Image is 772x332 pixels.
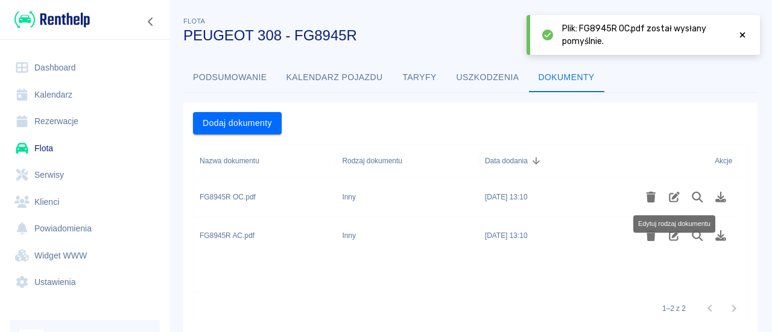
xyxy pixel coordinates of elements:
button: Dodaj dokumenty [193,112,282,134]
span: Plik: FG8945R OC.pdf został wysłany pomyślnie. [562,22,727,48]
a: Powiadomienia [10,215,160,242]
div: Nazwa dokumentu [194,144,336,178]
div: Nazwa dokumentu [200,144,259,178]
div: 26 wrz 2025, 13:10 [485,192,528,202]
button: Zwiń nawigację [142,14,160,30]
a: Ustawienia [10,269,160,296]
div: FG8945R OC.pdf [200,192,256,202]
a: Kalendarz [10,81,160,108]
div: 26 wrz 2025, 13:10 [485,230,528,241]
a: Widget WWW [10,242,160,269]
button: Kalendarz pojazdu [277,63,393,92]
button: Taryfy [393,63,447,92]
div: Data dodania [479,144,621,178]
a: Rezerwacje [10,108,160,135]
div: Inny [342,192,356,202]
div: Edytuj rodzaj dokumentu [633,215,715,233]
div: Inny [342,230,356,241]
button: Usuń plik [639,225,663,246]
div: Rodzaj dokumentu [342,144,402,178]
button: Pobierz plik [709,187,733,207]
button: Pobierz plik [709,225,733,246]
span: Flota [183,17,205,25]
div: FG8945R AC.pdf [200,230,255,241]
a: Klienci [10,189,160,216]
p: 1–2 z 2 [662,303,686,314]
div: Data dodania [485,144,528,178]
button: Podgląd pliku [686,187,709,207]
div: Akcje [715,144,732,178]
a: Serwisy [10,161,160,189]
button: Podgląd pliku [686,225,709,246]
button: Dokumenty [529,63,604,92]
div: Akcje [621,144,738,178]
button: Sort [528,152,545,169]
h3: PEUGEOT 308 - FG8945R [183,27,629,44]
div: Rodzaj dokumentu [336,144,478,178]
a: Renthelp logo [10,10,90,30]
a: Flota [10,135,160,162]
button: Podsumowanie [183,63,277,92]
button: Uszkodzenia [447,63,529,92]
button: Usuń plik [639,187,663,207]
button: Edytuj rodzaj dokumentu [663,225,686,246]
a: Dashboard [10,54,160,81]
img: Renthelp logo [14,10,90,30]
button: Edytuj rodzaj dokumentu [663,187,686,207]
